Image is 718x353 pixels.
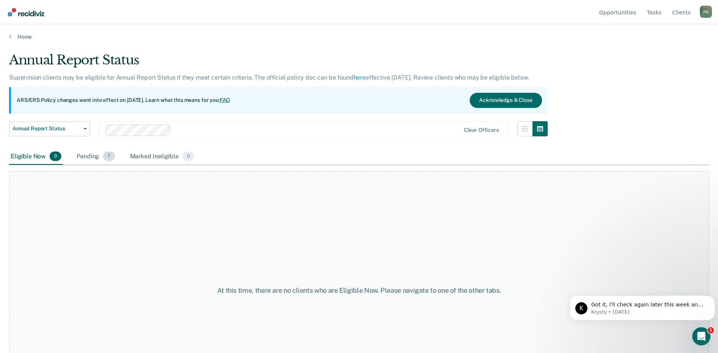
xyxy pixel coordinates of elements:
div: Clear officers [464,127,499,133]
button: Acknowledge & Close [470,93,542,108]
span: 0 [182,152,194,161]
span: 0 [50,152,61,161]
span: 7 [103,152,115,161]
a: FAQ [220,97,231,103]
iframe: Intercom notifications message [567,280,718,333]
span: 1 [708,327,714,333]
div: P G [700,6,712,18]
span: Annual Report Status [12,125,81,132]
p: ARS/ERS Policy changes went into effect on [DATE]. Learn what this means for you: [17,97,230,104]
img: Recidiviz [8,8,44,16]
div: At this time, there are no clients who are Eligible Now. Please navigate to one of the other tabs. [184,286,534,295]
div: Annual Report Status [9,52,548,74]
p: Supervision clients may be eligible for Annual Report Status if they meet certain criteria. The o... [9,74,529,81]
div: Marked Ineligible0 [129,148,196,165]
div: Pending7 [75,148,116,165]
button: Profile dropdown button [700,6,712,18]
iframe: Intercom live chat [692,327,710,345]
button: Annual Report Status [9,121,90,136]
a: Home [9,33,709,40]
div: Eligible Now0 [9,148,63,165]
a: here [354,74,366,81]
